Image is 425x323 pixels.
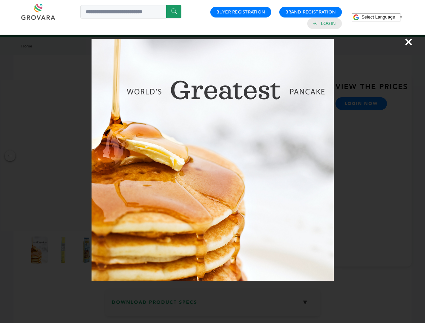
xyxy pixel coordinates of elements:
a: Select Language​ [361,14,403,20]
img: Image Preview [92,39,334,281]
a: Brand Registration [285,9,336,15]
span: Select Language [361,14,395,20]
a: Login [321,21,336,27]
input: Search a product or brand... [80,5,181,19]
span: × [404,32,413,51]
span: ▼ [399,14,403,20]
a: Buyer Registration [216,9,265,15]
